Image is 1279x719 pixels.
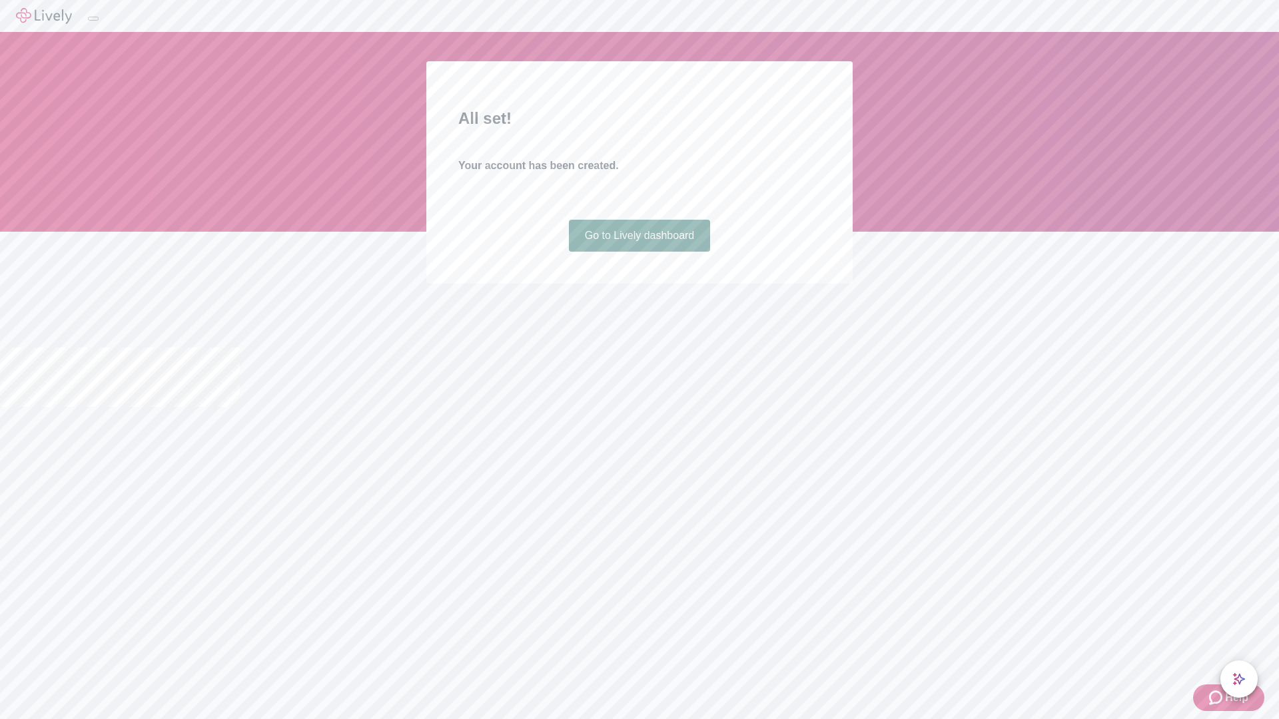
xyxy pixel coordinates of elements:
[458,107,821,130] h2: All set!
[88,17,99,21] button: Log out
[569,220,711,252] a: Go to Lively dashboard
[1209,690,1225,706] svg: Zendesk support icon
[1193,684,1264,711] button: Zendesk support iconHelp
[1220,660,1258,698] button: chat
[458,158,821,174] h4: Your account has been created.
[1225,690,1248,706] span: Help
[1232,672,1246,686] svg: Lively AI Assistant
[16,8,72,24] img: Lively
